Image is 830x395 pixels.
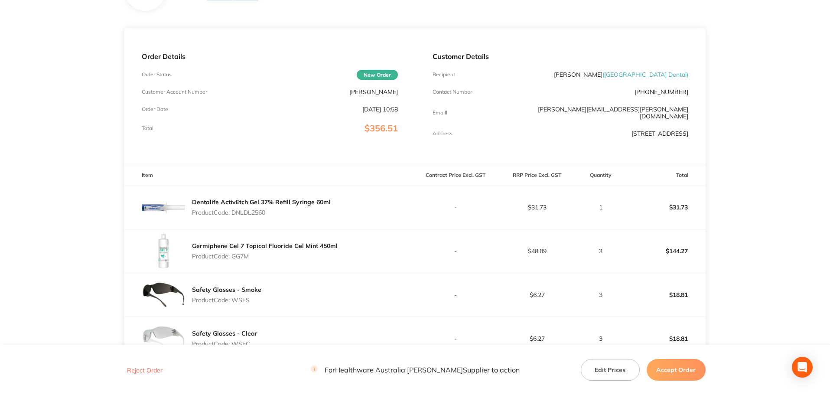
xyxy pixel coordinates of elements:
p: [PERSON_NAME] [349,88,398,95]
p: Order Details [142,52,397,60]
p: $144.27 [625,241,705,261]
p: 3 [578,335,624,342]
span: ( [GEOGRAPHIC_DATA] Dental ) [602,71,688,78]
a: Safety Glasses - Clear [192,330,257,337]
p: - [416,204,496,211]
p: $48.09 [497,248,577,255]
span: New Order [357,70,398,80]
p: - [416,335,496,342]
img: cGIxdmtjdQ [142,317,185,360]
p: $6.27 [497,291,577,298]
p: $6.27 [497,335,577,342]
img: ZGE3NzVuMw [142,273,185,317]
p: [DATE] 10:58 [362,106,398,113]
th: Quantity [578,165,624,186]
p: Order Status [142,72,172,78]
p: Product Code: GG7M [192,253,338,260]
p: [PERSON_NAME] [554,71,688,78]
p: $18.81 [625,328,705,349]
img: c2dlNDM3bg [142,186,185,229]
p: Emaill [433,110,447,116]
p: $31.73 [497,204,577,211]
p: Product Code: WSFS [192,297,261,304]
p: - [416,291,496,298]
p: Customer Details [433,52,688,60]
p: - [416,248,496,255]
th: Total [624,165,706,186]
button: Accept Order [647,359,706,381]
p: For Healthware Australia [PERSON_NAME] Supplier to action [311,366,520,374]
span: $356.51 [365,123,398,134]
p: Product Code: WSFC [192,340,257,347]
th: RRP Price Excl. GST [496,165,578,186]
p: $31.73 [625,197,705,218]
a: Dentalife ActivEtch Gel 37% Refill Syringe 60ml [192,198,331,206]
p: 1 [578,204,624,211]
p: Order Date [142,106,168,112]
p: $18.81 [625,284,705,305]
p: Address [433,131,452,137]
th: Item [124,165,415,186]
p: Recipient [433,72,455,78]
th: Contract Price Excl. GST [415,165,497,186]
p: Contact Number [433,89,472,95]
p: 3 [578,291,624,298]
button: Reject Order [124,366,165,374]
div: Open Intercom Messenger [792,357,813,378]
a: [PERSON_NAME][EMAIL_ADDRESS][PERSON_NAME][DOMAIN_NAME] [538,105,688,120]
p: Total [142,125,153,131]
p: Customer Account Number [142,89,207,95]
p: Product Code: DNLDL2560 [192,209,331,216]
button: Edit Prices [581,359,640,381]
p: [PHONE_NUMBER] [635,88,688,95]
p: [STREET_ADDRESS] [631,130,688,137]
a: Germiphene Gel 7 Topical Fluoride Gel Mint 450ml [192,242,338,250]
a: Safety Glasses - Smoke [192,286,261,294]
p: 3 [578,248,624,255]
img: dm1yeWlxag [142,229,185,273]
